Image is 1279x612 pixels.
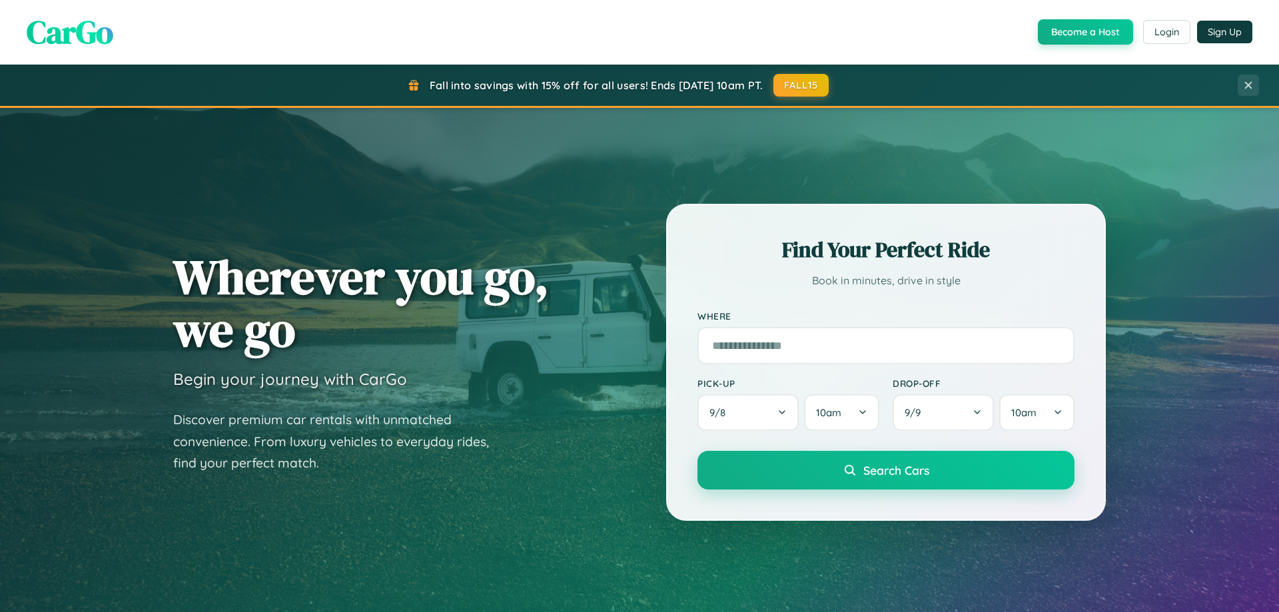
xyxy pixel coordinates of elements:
[430,79,763,92] span: Fall into savings with 15% off for all users! Ends [DATE] 10am PT.
[905,406,927,419] span: 9 / 9
[893,394,994,431] button: 9/9
[804,394,879,431] button: 10am
[697,310,1074,322] label: Where
[863,463,929,477] span: Search Cars
[1011,406,1037,419] span: 10am
[697,235,1074,264] h2: Find Your Perfect Ride
[773,74,829,97] button: FALL15
[697,394,799,431] button: 9/8
[1143,20,1190,44] button: Login
[173,369,407,389] h3: Begin your journey with CarGo
[1038,19,1133,45] button: Become a Host
[697,378,879,389] label: Pick-up
[27,10,113,54] span: CarGo
[173,250,549,356] h1: Wherever you go, we go
[697,271,1074,290] p: Book in minutes, drive in style
[709,406,732,419] span: 9 / 8
[1197,21,1252,43] button: Sign Up
[816,406,841,419] span: 10am
[893,378,1074,389] label: Drop-off
[697,451,1074,489] button: Search Cars
[999,394,1074,431] button: 10am
[173,409,506,474] p: Discover premium car rentals with unmatched convenience. From luxury vehicles to everyday rides, ...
